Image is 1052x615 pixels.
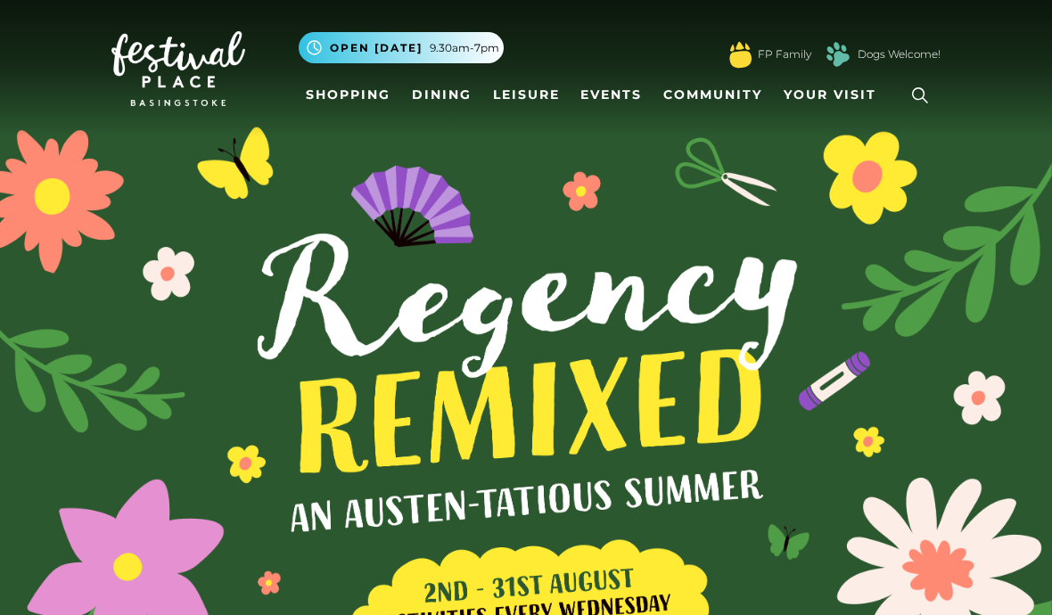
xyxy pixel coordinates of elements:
button: Open [DATE] 9.30am-7pm [299,32,504,63]
span: Your Visit [784,86,876,104]
a: Dogs Welcome! [858,46,941,62]
a: Leisure [486,78,567,111]
a: Shopping [299,78,398,111]
a: Community [656,78,769,111]
a: Your Visit [777,78,892,111]
a: FP Family [758,46,811,62]
span: Open [DATE] [330,40,423,56]
a: Dining [405,78,479,111]
img: Festival Place Logo [111,31,245,106]
span: 9.30am-7pm [430,40,499,56]
a: Events [573,78,649,111]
